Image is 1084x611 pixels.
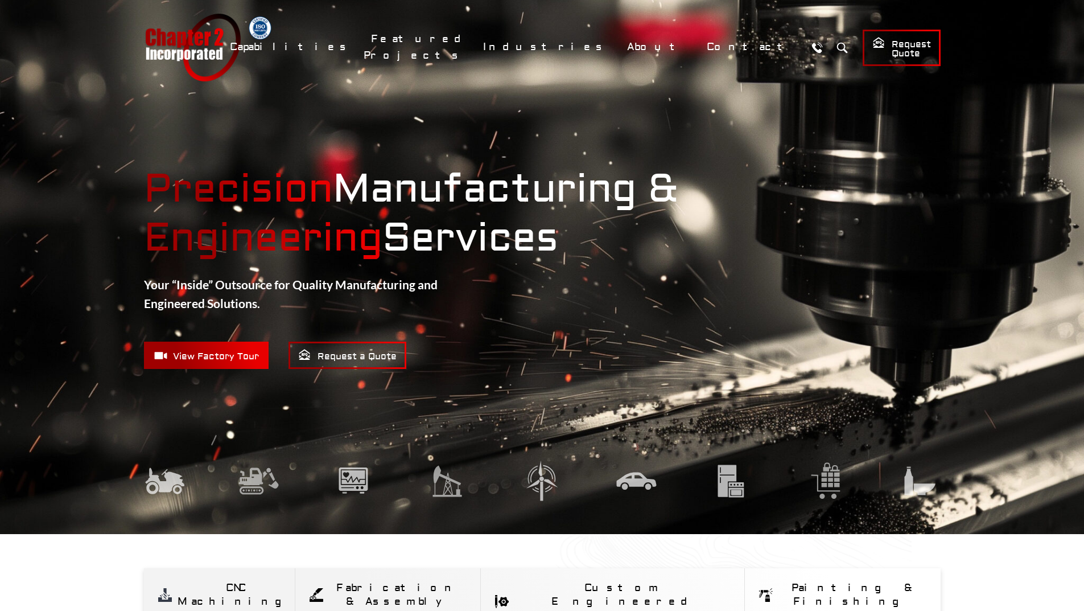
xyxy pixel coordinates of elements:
a: View Factory Tour [144,342,269,369]
mark: Precision [144,165,333,214]
div: CNC Machining [178,581,294,609]
a: Request Quote [863,30,941,66]
a: Contact [699,35,801,59]
a: Capabilities [222,35,358,59]
a: About [620,35,694,59]
a: Featured Projects [364,27,470,68]
span: View Factory Tour [154,348,259,363]
strong: Manufacturing & Services [144,165,941,263]
strong: Your “Inside” Outsource for Quality Manufacturing and Engineered Solutions. [144,277,438,311]
span: Request a Quote [298,348,397,363]
span: Request Quote [872,36,931,60]
a: Chapter 2 Incorporated [144,14,241,81]
a: Request a Quote [288,342,406,369]
a: Call Us [807,37,828,58]
button: Search [832,37,853,58]
div: Painting & Finishing [778,581,926,609]
a: Industries [476,35,614,59]
div: Fabrication & Assembly [329,581,467,609]
mark: Engineering [144,214,382,263]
